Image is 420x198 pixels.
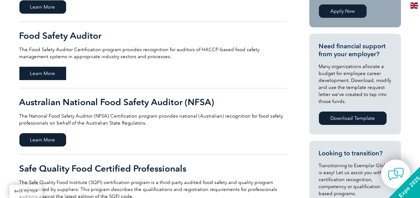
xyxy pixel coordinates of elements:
span: Learn More [19,133,66,147]
span: Learn More [19,67,66,80]
h3: Looking to transition? [319,149,391,157]
a: Download Template [319,112,387,125]
h2: Safe Quality Food Certified Professionals [19,163,286,174]
h3: Need financial support from your employer? [319,42,391,58]
p: Many organizations allocate a budget for employee career development. Download, modify and use th... [319,63,391,105]
p: The Food Safety Auditor Certification program provides recognition for auditors of HACCP-based fo... [19,46,286,60]
img: contact-chat.png [388,166,404,182]
h2: Australian National Food Safety Auditor (NFSA) [19,97,286,107]
p: Transitioning to Exemplar Global is easy! Let us assist you with our certification recognition, c... [319,162,391,197]
img: en [410,3,418,9]
a: Apply Now [319,4,367,18]
a: BACK TO TOP [10,185,43,198]
a: Food Safety Auditor The Food Safety Auditor Certification program provides recognition for audito... [19,22,286,88]
h2: Food Safety Auditor [19,31,286,41]
a: Australian National Food Safety Auditor (NFSA) The National Food Safety Auditor (NFSA) Certificat... [19,88,286,155]
p: The National Food Safety Auditor (NFSA) Certification program provides national (Australian) reco... [19,113,286,126]
span: Learn More [19,0,66,14]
